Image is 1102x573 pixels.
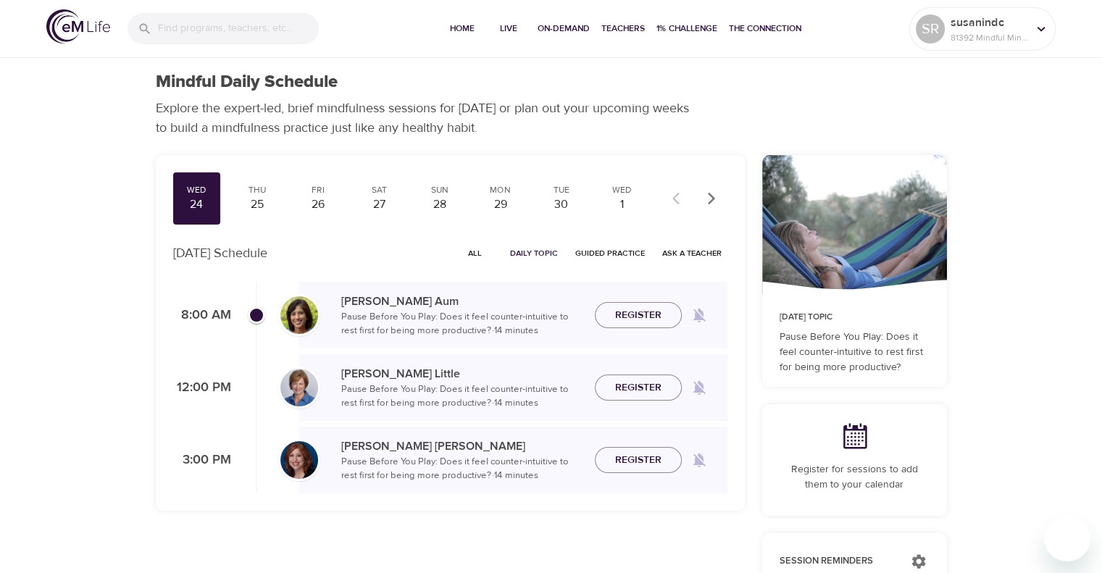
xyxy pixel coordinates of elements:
div: 26 [300,196,336,213]
img: logo [46,9,110,43]
button: Guided Practice [569,242,651,264]
p: 12:00 PM [173,378,231,398]
span: On-Demand [538,21,590,36]
span: Ask a Teacher [662,246,722,260]
button: Register [595,302,682,329]
span: Register [615,306,661,325]
div: Sat [361,184,397,196]
div: 28 [422,196,458,213]
p: Register for sessions to add them to your calendar [780,462,930,493]
div: 29 [483,196,519,213]
div: 1 [604,196,640,213]
div: 30 [543,196,580,213]
p: Pause Before You Play: Does it feel counter-intuitive to rest first for being more productive? · ... [341,455,583,483]
img: Alisha%20Aum%208-9-21.jpg [280,296,318,334]
div: Wed [179,184,215,196]
span: Remind me when a class goes live every Wednesday at 12:00 PM [682,370,717,405]
p: 8:00 AM [173,306,231,325]
button: Daily Topic [504,242,564,264]
div: Sun [422,184,458,196]
p: 81392 Mindful Minutes [951,31,1027,44]
button: Register [595,447,682,474]
p: Pause Before You Play: Does it feel counter-intuitive to rest first for being more productive? [780,330,930,375]
button: All [452,242,498,264]
div: 24 [179,196,215,213]
p: Session Reminders [780,554,896,569]
span: Register [615,379,661,397]
button: Register [595,375,682,401]
span: Home [445,21,480,36]
iframe: Button to launch messaging window [1044,515,1090,561]
p: 3:00 PM [173,451,231,470]
span: Guided Practice [575,246,645,260]
span: 1% Challenge [656,21,717,36]
div: Thu [239,184,275,196]
span: All [458,246,493,260]
p: [PERSON_NAME] Aum [341,293,583,310]
div: Tue [543,184,580,196]
p: [PERSON_NAME] [PERSON_NAME] [341,438,583,455]
span: Register [615,451,661,469]
button: Ask a Teacher [656,242,727,264]
h1: Mindful Daily Schedule [156,72,338,93]
div: Mon [483,184,519,196]
img: Kerry_Little_Headshot_min.jpg [280,369,318,406]
p: [PERSON_NAME] Little [341,365,583,382]
p: susanindc [951,14,1027,31]
p: Explore the expert-led, brief mindfulness sessions for [DATE] or plan out your upcoming weeks to ... [156,99,699,138]
div: 27 [361,196,397,213]
span: Teachers [601,21,645,36]
span: Remind me when a class goes live every Wednesday at 3:00 PM [682,443,717,477]
span: The Connection [729,21,801,36]
p: Pause Before You Play: Does it feel counter-intuitive to rest first for being more productive? · ... [341,310,583,338]
p: [DATE] Schedule [173,243,267,263]
div: Wed [604,184,640,196]
p: [DATE] Topic [780,311,930,324]
span: Daily Topic [510,246,558,260]
span: Remind me when a class goes live every Wednesday at 8:00 AM [682,298,717,332]
span: Live [491,21,526,36]
div: 25 [239,196,275,213]
div: SR [916,14,945,43]
p: Pause Before You Play: Does it feel counter-intuitive to rest first for being more productive? · ... [341,382,583,411]
img: Elaine_Smookler-min.jpg [280,441,318,479]
input: Find programs, teachers, etc... [158,13,319,44]
div: Fri [300,184,336,196]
